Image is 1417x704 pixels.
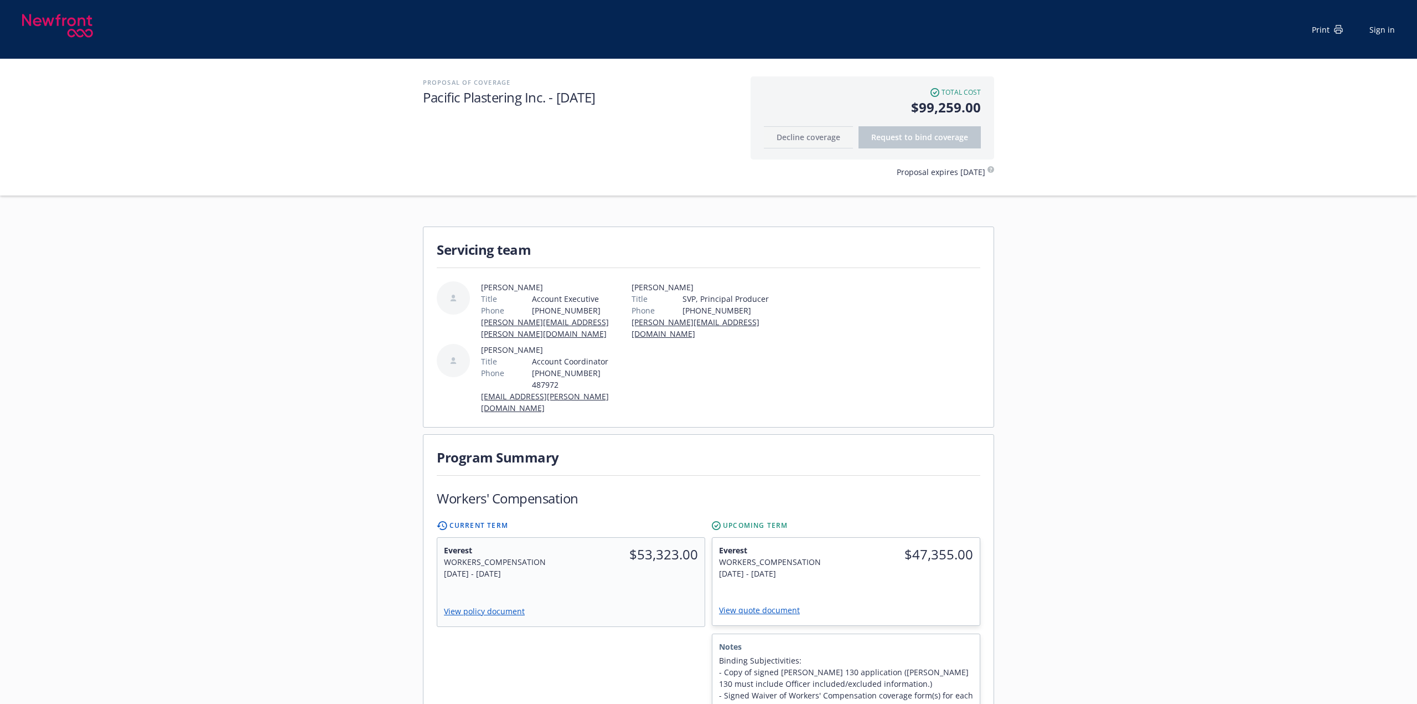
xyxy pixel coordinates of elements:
[1369,24,1395,35] a: Sign in
[444,606,534,616] a: View policy document
[481,305,504,316] span: Phone
[444,568,565,579] div: [DATE] - [DATE]
[532,356,616,367] span: Account Coordinator
[444,544,565,556] span: Everest
[481,317,609,339] a: [PERSON_NAME][EMAIL_ADDRESS][PERSON_NAME][DOMAIN_NAME]
[481,356,497,367] span: Title
[682,305,800,316] span: [PHONE_NUMBER]
[437,448,980,466] h1: Program Summary
[481,344,616,356] span: [PERSON_NAME]
[423,76,739,88] h2: Proposal of coverage
[719,605,809,615] a: View quote document
[532,367,616,390] span: [PHONE_NUMBER] 487972
[532,293,616,305] span: Account Executive
[859,126,981,148] button: Request to bindcoverage
[632,305,655,316] span: Phone
[437,489,578,507] h1: Workers' Compensation
[871,132,968,142] span: Request to bind
[481,281,616,293] span: [PERSON_NAME]
[934,132,968,142] span: coverage
[532,305,616,316] span: [PHONE_NUMBER]
[481,367,504,379] span: Phone
[853,544,974,564] span: $47,355.00
[423,88,739,106] h1: Pacific Plastering Inc. - [DATE]
[764,126,853,148] button: Decline coverage
[719,641,973,652] span: Notes
[723,521,788,531] span: Upcoming Term
[942,88,981,97] span: Total cost
[764,97,981,117] span: $99,259.00
[437,240,980,259] h1: Servicing team
[719,568,840,579] div: [DATE] - [DATE]
[449,521,508,531] span: Current Term
[444,556,565,568] div: WORKERS_COMPENSATION
[481,391,609,413] a: [EMAIL_ADDRESS][PERSON_NAME][DOMAIN_NAME]
[578,544,699,564] span: $53,323.00
[777,132,840,142] span: Decline coverage
[481,293,497,305] span: Title
[632,293,648,305] span: Title
[1312,24,1343,35] div: Print
[719,544,840,556] span: Everest
[897,166,985,178] span: Proposal expires [DATE]
[682,293,800,305] span: SVP, Principal Producer
[719,556,840,568] div: WORKERS_COMPENSATION
[632,317,759,339] a: [PERSON_NAME][EMAIL_ADDRESS][DOMAIN_NAME]
[632,281,800,293] span: [PERSON_NAME]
